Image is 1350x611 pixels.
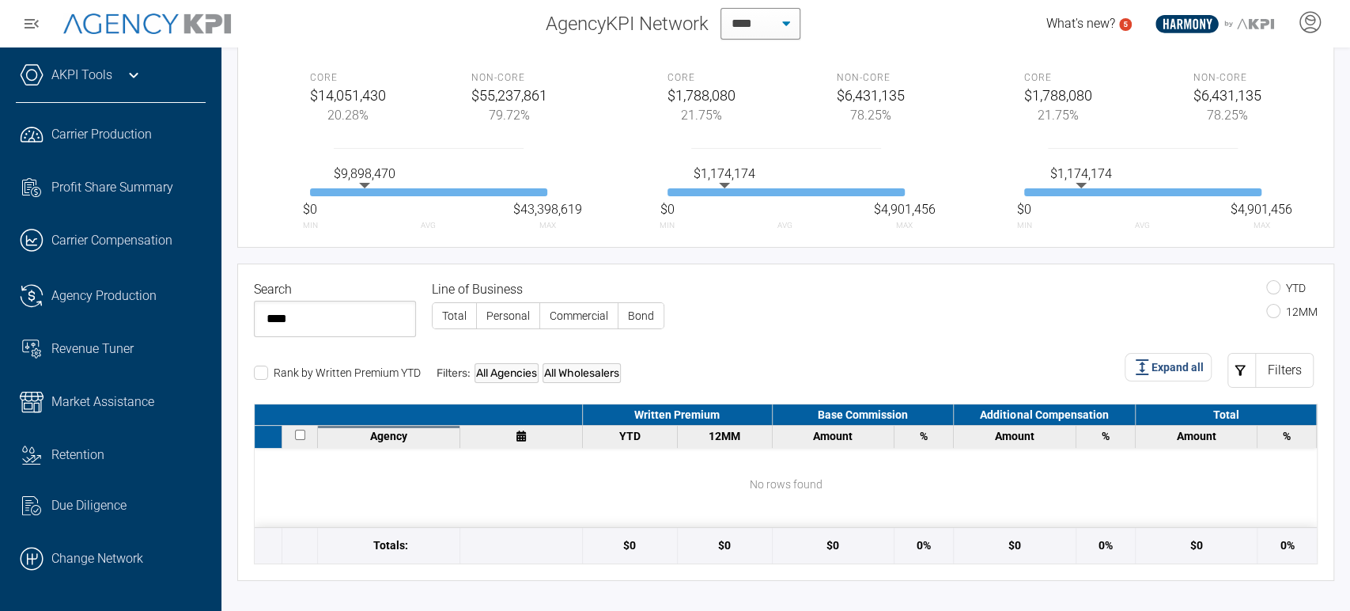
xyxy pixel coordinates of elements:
span: Min value [660,200,675,219]
span: Min value [1017,200,1031,219]
div: Additional Compensation [954,404,1136,425]
div: Non-core [837,70,905,85]
button: Expand all [1125,353,1212,381]
div: Written Premium [583,404,773,425]
text: 5 [1123,20,1128,28]
div: Core [1024,70,1092,85]
label: Commercial [540,303,618,328]
span: What's new? [1046,16,1115,31]
div: 78.25% [1193,106,1261,125]
div: 21.75% [1024,106,1092,125]
div: $6,431,135 [837,85,905,106]
div: 78.25% [837,106,905,125]
label: Bond [618,303,664,328]
div: 0% [917,537,931,554]
span: Avg [1134,219,1149,231]
button: Filters [1227,353,1314,388]
img: AgencyKPI [63,13,231,35]
span: Average value [1050,165,1112,184]
span: Totals: [373,537,408,554]
span: Expand all [1151,359,1204,376]
span: Average value [694,165,755,184]
span: Market Assistance [51,393,154,412]
span: Avg [777,219,792,231]
div: $14,051,430 [310,85,386,106]
span: Max [1253,219,1269,231]
div: Total [1136,404,1318,425]
div: All Agencies [475,363,539,383]
div: Filters: [437,363,621,383]
a: 5 [1119,18,1132,31]
label: YTD [1266,282,1306,294]
span: Revenue Tuner [51,340,134,359]
div: YTD [587,430,673,442]
span: Max value [874,200,936,219]
div: % [1080,430,1131,442]
div: $6,431,135 [1193,85,1261,106]
div: 21.75% [667,106,736,125]
a: AKPI Tools [51,66,112,85]
span: Average value [334,165,395,184]
div: $0 [1189,537,1202,554]
span: AgencyKPI Network [546,9,709,38]
span: Min [303,219,318,231]
div: Base Commission [773,404,955,425]
div: % [1261,430,1312,442]
div: Non-core [1193,70,1261,85]
div: $55,237,861 [471,85,547,106]
div: Agency [322,430,456,442]
div: Amount [1140,430,1254,442]
div: 0% [1099,537,1113,554]
label: Search [254,280,298,299]
div: $0 [718,537,731,554]
div: 0% [1280,537,1295,554]
span: Carrier Compensation [51,231,172,250]
span: 12 months data from the last reported month [709,430,740,442]
div: % [898,430,949,442]
span: Profit Share Summary [51,178,173,197]
label: Rank by Written Premium YTD [254,366,421,379]
div: $1,788,080 [1024,85,1092,106]
span: Min [1016,219,1031,231]
div: Core [667,70,736,85]
span: Carrier Production [51,125,152,144]
div: $0 [623,537,636,554]
div: All Wholesalers [543,363,621,383]
span: Max [539,219,556,231]
div: Retention [51,446,206,465]
span: Max [896,219,913,231]
div: 20.28% [310,106,386,125]
span: Min value [303,200,317,219]
label: 12MM [1266,305,1318,318]
span: Avg [421,219,436,231]
label: Total [433,303,476,328]
span: Due Diligence [51,496,127,515]
div: $0 [826,537,839,554]
div: Non-core [471,70,547,85]
div: 79.72% [471,106,547,125]
span: Max value [1231,200,1292,219]
legend: Line of Business [432,280,664,299]
div: Amount [958,430,1072,442]
label: Personal [477,303,539,328]
div: Amount [777,430,891,442]
div: Core [310,70,386,85]
span: Min [660,219,675,231]
span: Max value [513,200,582,219]
div: $0 [1008,537,1021,554]
div: $1,788,080 [667,85,736,106]
div: Filters [1255,353,1314,388]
